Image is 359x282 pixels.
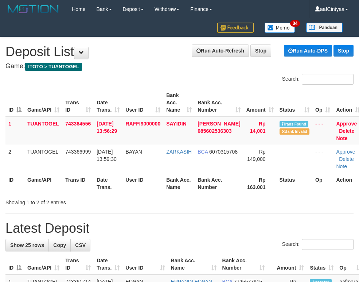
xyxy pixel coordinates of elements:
th: Bank Acc. Number: activate to sort column ascending [219,254,268,275]
a: Stop [333,45,354,57]
span: ITOTO > TUANTOGEL [25,63,82,71]
a: Copy [48,239,71,251]
th: Trans ID: activate to sort column ascending [62,89,94,117]
a: Note [336,135,347,141]
th: Amount: activate to sort column ascending [243,89,277,117]
td: - - - [312,145,333,173]
td: 1 [5,117,24,145]
span: 34 [290,20,300,27]
span: CSV [75,242,86,248]
span: Bank is not match [280,128,309,135]
span: Rp 14,001 [250,121,266,134]
a: Approve [336,121,357,127]
a: Show 25 rows [5,239,49,251]
th: Game/API: activate to sort column ascending [24,254,62,275]
span: Similar transaction found [280,121,309,127]
th: Bank Acc. Number [195,173,243,194]
a: Approve [336,149,355,155]
span: Rp 149,000 [247,149,266,162]
a: 34 [259,18,301,37]
h1: Latest Deposit [5,221,354,236]
span: Copy 085602536303 to clipboard [198,128,231,134]
span: Show 25 rows [10,242,44,248]
label: Search: [282,239,354,250]
th: Date Trans.: activate to sort column ascending [94,254,122,275]
a: Stop [250,45,271,57]
th: Game/API [24,173,62,194]
h1: Deposit List [5,45,354,59]
td: TUANTOGEL [24,145,62,173]
h4: Game: [5,63,354,70]
th: Bank Acc. Name [163,173,195,194]
th: User ID: activate to sort column ascending [122,89,163,117]
span: BCA [198,149,208,155]
a: Note [336,163,347,169]
a: SAYIDIN [166,121,187,127]
label: Search: [282,74,354,85]
th: Op [312,173,333,194]
th: Amount: activate to sort column ascending [268,254,307,275]
div: Showing 1 to 2 of 2 entries [5,196,144,206]
td: - - - [312,117,333,145]
th: ID: activate to sort column descending [5,254,24,275]
th: Date Trans.: activate to sort column ascending [94,89,122,117]
span: [DATE] 13:59:30 [97,149,117,162]
th: Op: activate to sort column ascending [312,89,333,117]
img: Feedback.jpg [217,23,254,33]
span: 743366999 [65,149,91,155]
img: MOTION_logo.png [5,4,61,15]
th: Bank Acc. Name: activate to sort column ascending [168,254,219,275]
td: 2 [5,145,24,173]
th: Status: activate to sort column ascending [277,89,312,117]
th: Status [277,173,312,194]
th: Date Trans. [94,173,122,194]
a: CSV [70,239,90,251]
span: [DATE] 13:56:29 [97,121,117,134]
th: Bank Acc. Name: activate to sort column ascending [163,89,195,117]
th: Rp 163.001 [243,173,277,194]
th: Game/API: activate to sort column ascending [24,89,62,117]
a: ZARKASIH [166,149,192,155]
span: [PERSON_NAME] [198,121,240,127]
a: Delete [339,156,354,162]
span: RAFFI9000000 [125,121,160,127]
td: TUANTOGEL [24,117,62,145]
span: BAYAN [125,149,142,155]
input: Search: [302,74,354,85]
img: Button%20Memo.svg [265,23,295,33]
th: ID [5,173,24,194]
input: Search: [302,239,354,250]
img: panduan.png [306,23,343,32]
th: User ID: activate to sort column ascending [122,254,168,275]
span: Copy 6070315708 to clipboard [209,149,238,155]
th: User ID [122,173,163,194]
th: ID: activate to sort column descending [5,89,24,117]
th: Trans ID [62,173,94,194]
a: Delete [339,128,354,134]
th: Status: activate to sort column ascending [307,254,336,275]
th: Bank Acc. Number: activate to sort column ascending [195,89,243,117]
span: 743364556 [65,121,91,127]
a: Run Auto-DPS [284,45,332,57]
a: Run Auto-Refresh [192,45,249,57]
th: Trans ID: activate to sort column ascending [62,254,94,275]
span: Copy [53,242,66,248]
